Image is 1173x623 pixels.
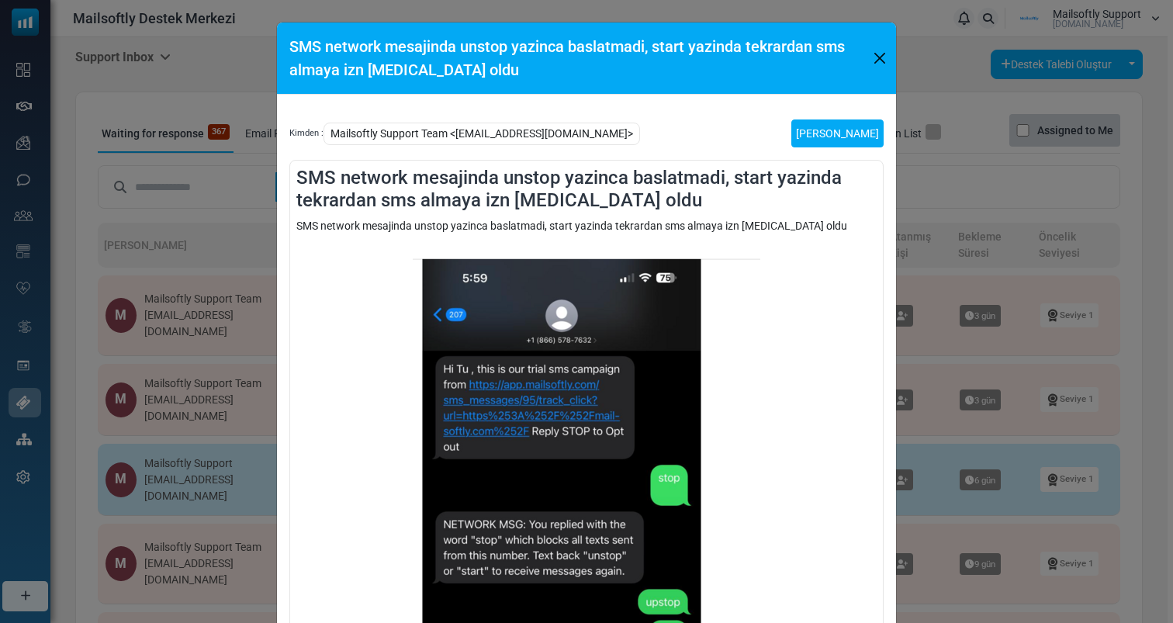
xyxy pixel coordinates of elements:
button: Close [870,47,890,70]
h5: SMS network mesajinda unstop yazinca baslatmadi, start yazinda tekrardan sms almaya izn [MEDICAL_... [289,35,870,81]
span: Kimden : [289,127,324,140]
span: Mailsoftly Support Team <[EMAIL_ADDRESS][DOMAIN_NAME]> [324,123,640,145]
a: [PERSON_NAME] [791,119,884,147]
h4: SMS network mesajinda unstop yazinca baslatmadi, start yazinda tekrardan sms almaya izn [MEDICAL_... [296,167,877,212]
